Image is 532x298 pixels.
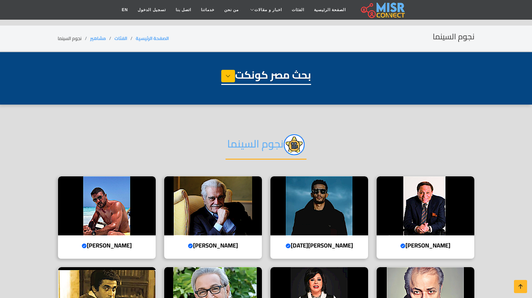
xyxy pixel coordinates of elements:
a: خدماتنا [196,4,219,16]
h4: [PERSON_NAME] [169,242,257,249]
img: محمد رمضان [270,176,368,235]
a: عمر الشريف [PERSON_NAME] [160,176,266,259]
h4: [PERSON_NAME] [382,242,469,249]
a: EN [117,4,133,16]
img: Ve8oH5PnbAm0n2OkPCqM.png [284,134,305,155]
img: main.misr_connect [361,2,405,18]
li: نجوم السينما [58,35,90,42]
a: اتصل بنا [171,4,196,16]
a: اخبار و مقالات [244,4,287,16]
a: تسجيل الدخول [133,4,170,16]
a: عادل إمام [PERSON_NAME] [372,176,479,259]
a: الصفحة الرئيسية [136,34,169,43]
a: الفئات [114,34,127,43]
img: أحمد العوضي [58,176,156,235]
h2: نجوم السينما [226,134,306,160]
h4: [PERSON_NAME][DATE] [275,242,363,249]
h2: نجوم السينما [433,32,475,42]
svg: Verified account [400,243,405,248]
a: الصفحة الرئيسية [309,4,351,16]
a: مشاهير [90,34,106,43]
a: أحمد العوضي [PERSON_NAME] [54,176,160,259]
h4: [PERSON_NAME] [63,242,151,249]
svg: Verified account [286,243,291,248]
a: الفئات [287,4,309,16]
span: اخبار و مقالات [254,7,282,13]
img: عمر الشريف [164,176,262,235]
svg: Verified account [82,243,87,248]
svg: Verified account [188,243,193,248]
a: محمد رمضان [PERSON_NAME][DATE] [266,176,372,259]
a: من نحن [219,4,244,16]
img: عادل إمام [377,176,474,235]
h1: بحث مصر كونكت [221,69,311,85]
